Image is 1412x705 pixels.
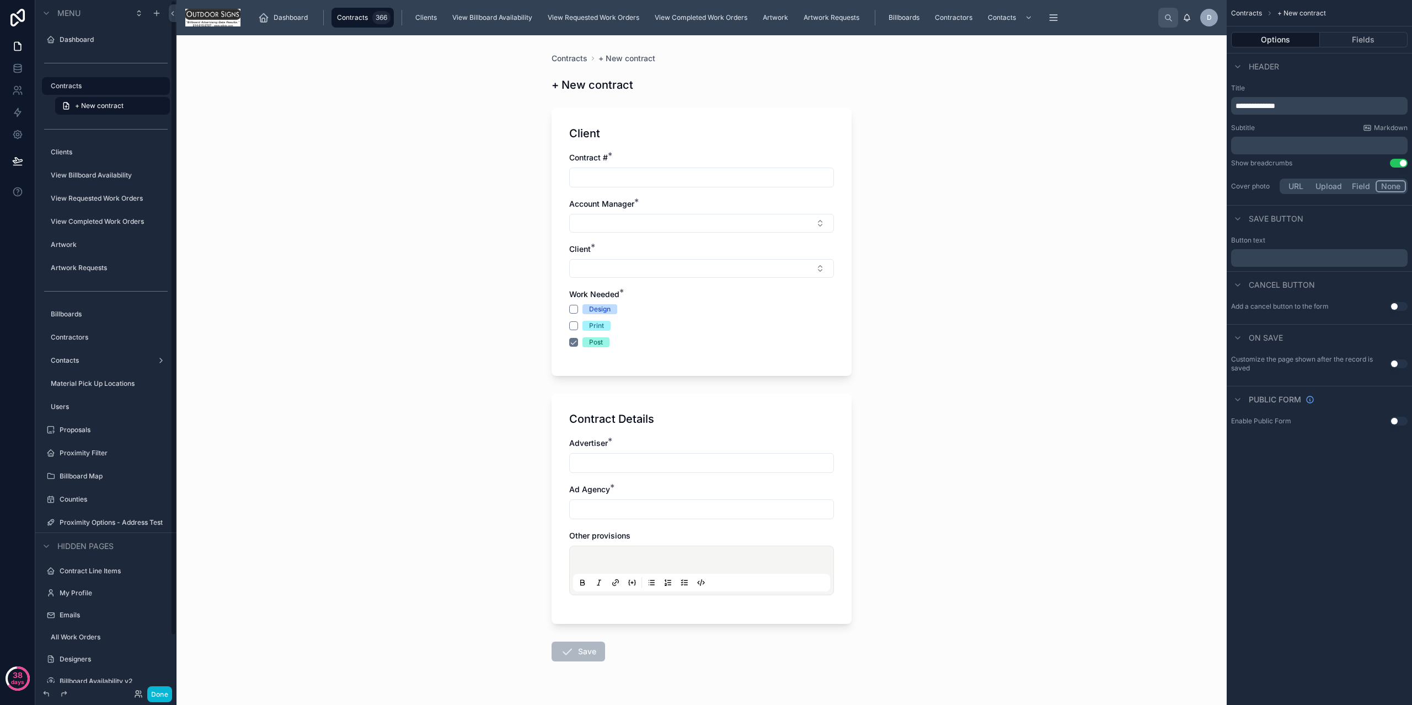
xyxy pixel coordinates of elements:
label: Billboards [51,310,168,319]
span: Contracts [337,13,368,22]
span: Account Manager [569,199,634,208]
label: Subtitle [1231,123,1255,132]
a: Markdown [1363,123,1408,132]
span: Menu [57,8,81,19]
button: Options [1231,32,1320,47]
span: Advertiser [569,438,608,448]
label: Emails [60,611,168,620]
div: Post [589,337,603,347]
a: Contracts [51,82,163,90]
span: Cancel button [1249,279,1315,290]
h1: + New contract [552,77,633,93]
a: View Billboard Availability [447,8,540,28]
label: My Profile [60,589,168,598]
span: Save button [1249,213,1303,224]
span: Clients [415,13,437,22]
a: Contracts [552,53,587,64]
span: View Billboard Availability [452,13,532,22]
span: On save [1249,332,1283,343]
a: Dashboard [255,8,315,28]
a: View Billboard Availability [51,171,168,180]
a: Contractors [929,8,980,28]
span: Dashboard [274,13,308,22]
button: Select Button [569,259,834,278]
label: Contractors [51,333,168,342]
label: Button text [1231,236,1265,245]
a: Artwork Requests [798,8,867,28]
label: Billboard Availability v2 [60,677,168,686]
label: Customize the page shown after the record is saved [1231,355,1390,373]
label: Dashboard [60,35,168,44]
button: Field [1347,180,1376,192]
label: Cover photo [1231,182,1275,191]
label: Clients [51,148,168,157]
a: Contracts366 [331,8,394,28]
a: Contacts [982,8,1038,28]
span: Hidden pages [57,541,114,552]
div: 366 [372,11,391,24]
label: View Completed Work Orders [51,217,168,226]
label: All Work Orders [51,633,168,642]
label: Users [51,402,168,411]
span: Client [569,244,591,254]
span: Public form [1249,394,1301,405]
button: Upload [1311,180,1347,192]
label: Designers [60,655,168,664]
a: View Requested Work Orders [51,194,168,203]
label: Proposals [60,426,168,434]
a: Billboards [883,8,927,28]
label: Billboard Map [60,472,168,481]
label: Artwork Requests [51,263,168,272]
button: Select Button [569,214,834,233]
span: Other provisions [569,531,630,540]
span: Work Needed [569,289,619,299]
a: Clients [410,8,445,28]
span: Ad Agency [569,485,610,494]
a: Contacts [51,356,152,365]
div: scrollable content [249,6,1158,30]
div: Show breadcrumbs [1231,159,1292,168]
button: None [1376,180,1406,192]
div: Print [589,321,604,331]
label: Material Pick Up Locations [51,379,168,388]
a: + New contract [55,97,170,115]
p: days [11,674,24,690]
div: scrollable content [1231,249,1408,267]
span: Markdown [1374,123,1408,132]
p: 38 [13,670,23,681]
div: scrollable content [1231,137,1408,154]
label: Proximity Filter [60,449,168,458]
button: URL [1281,180,1311,192]
label: Counties [60,495,168,504]
div: Enable Public Form [1231,417,1291,426]
a: View Requested Work Orders [542,8,647,28]
span: Contacts [988,13,1016,22]
span: View Requested Work Orders [548,13,639,22]
button: Fields [1320,32,1408,47]
span: + New contract [75,101,124,110]
span: D [1207,13,1212,22]
button: Done [147,686,172,702]
label: Title [1231,84,1408,93]
a: + New contract [598,53,655,64]
div: scrollable content [1231,97,1408,115]
label: Artwork [51,240,168,249]
a: Artwork [757,8,796,28]
label: Contract Line Items [60,567,168,575]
